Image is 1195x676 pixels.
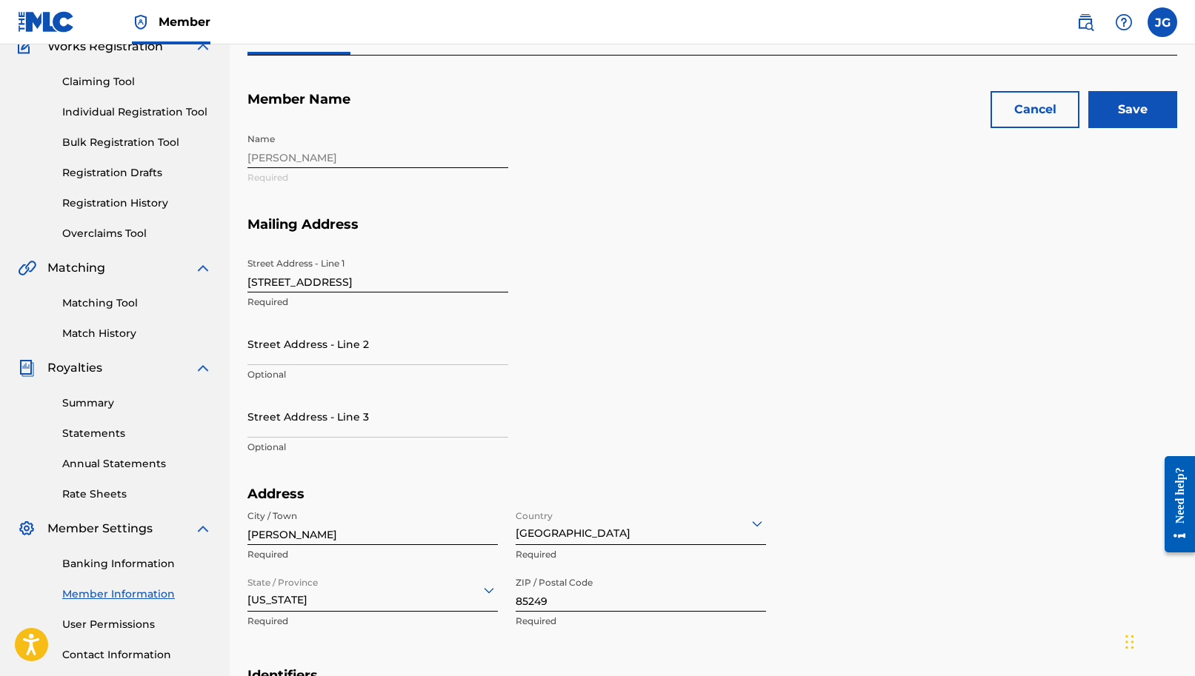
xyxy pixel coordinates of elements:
[516,548,766,561] p: Required
[194,259,212,277] img: expand
[247,548,498,561] p: Required
[1121,605,1195,676] iframe: Chat Widget
[62,104,212,120] a: Individual Registration Tool
[991,91,1079,128] button: Cancel
[62,295,212,311] a: Matching Tool
[62,195,212,211] a: Registration History
[62,617,212,632] a: User Permissions
[1154,445,1195,564] iframe: Resource Center
[62,226,212,241] a: Overclaims Tool
[516,501,553,523] label: Country
[247,441,508,454] p: Optional
[1115,13,1133,31] img: help
[159,13,210,30] span: Member
[62,456,212,472] a: Annual Statements
[247,216,1177,251] h5: Mailing Address
[62,135,212,150] a: Bulk Registration Tool
[247,567,318,589] label: State / Province
[247,572,498,608] div: [US_STATE]
[247,295,508,309] p: Required
[1088,91,1177,128] input: Save
[247,368,508,381] p: Optional
[62,426,212,441] a: Statements
[47,38,163,56] span: Works Registration
[18,11,75,33] img: MLC Logo
[62,165,212,181] a: Registration Drafts
[1109,7,1139,37] div: Help
[1125,620,1134,664] div: Drag
[62,586,212,602] a: Member Information
[62,326,212,341] a: Match History
[62,556,212,572] a: Banking Information
[132,13,150,31] img: Top Rightsholder
[247,486,787,503] h5: Address
[47,520,153,538] span: Member Settings
[516,615,766,628] p: Required
[1148,7,1177,37] div: User Menu
[18,259,36,277] img: Matching
[47,359,102,377] span: Royalties
[194,359,212,377] img: expand
[18,520,36,538] img: Member Settings
[247,91,1177,126] h5: Member Name
[18,359,36,377] img: Royalties
[62,486,212,502] a: Rate Sheets
[194,38,212,56] img: expand
[516,505,766,541] div: [GEOGRAPHIC_DATA]
[1076,13,1094,31] img: search
[1071,7,1100,37] a: Public Search
[62,647,212,663] a: Contact Information
[62,74,212,90] a: Claiming Tool
[194,520,212,538] img: expand
[62,395,212,411] a: Summary
[47,259,105,277] span: Matching
[247,615,498,628] p: Required
[18,38,37,56] img: Works Registration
